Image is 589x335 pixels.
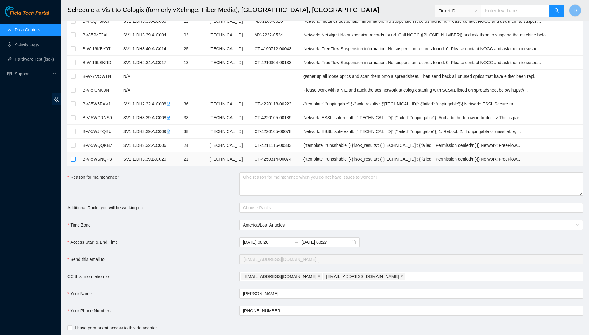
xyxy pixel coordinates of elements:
[251,42,300,56] td: CT-4190712-00043
[206,139,251,152] td: [TECHNICAL_ID]
[180,97,206,111] td: 36
[206,56,251,70] td: [TECHNICAL_ID]
[300,42,583,56] td: Network: FreeFlow Suspension information: No suspension records found. 0. Please contact NOCC and...
[120,152,180,166] td: SV1.1.DH3.39.B.C020
[7,72,12,76] span: read
[15,42,39,47] a: Activity Logs
[79,56,120,70] td: B-W-16LSKRD
[5,6,31,17] img: Akamai Technologies
[15,27,40,32] a: Data Centers
[206,42,251,56] td: [TECHNICAL_ID]
[251,28,300,42] td: MX-2232-0524
[79,111,120,125] td: B-V-5WCRNS0
[251,139,300,152] td: CT-4211115-00333
[15,57,54,62] a: Hardware Test (isok)
[67,254,109,264] label: Send this email to
[206,125,251,139] td: [TECHNICAL_ID]
[120,56,180,70] td: SV1.1.DH2.34.A.C017
[10,10,49,16] span: Field Tech Portal
[180,139,206,152] td: 24
[52,93,61,105] span: double-left
[323,273,405,280] span: rlagers@akamai.com
[300,70,583,83] td: gather up all loose optics and scan them onto a spreadsheet. Then send back all unused optics tha...
[294,240,299,245] span: swap-right
[251,152,300,166] td: CT-4250314-00074
[400,275,403,278] span: close
[251,56,300,70] td: CT-4210304-00133
[251,111,300,125] td: CT-4220105-00189
[239,306,583,316] input: Your Phone Number
[67,220,95,230] label: Time Zone
[244,256,316,263] span: [EMAIL_ADDRESS][DOMAIN_NAME]
[300,83,583,97] td: Please work with a NIE and audit the scs network at cologix starting with SCS01 listed on spreads...
[239,172,583,196] textarea: Reason for maintenance
[79,28,120,42] td: B-V-5R4TJXH
[180,42,206,56] td: 25
[406,273,407,280] input: CC this information to
[320,256,321,263] input: Send this email to
[120,139,180,152] td: SV1.1.DH2.32.A.C006
[166,102,171,106] span: lock
[206,97,251,111] td: [TECHNICAL_ID]
[302,239,350,246] input: End date
[243,220,579,230] span: America/Los_Angeles
[120,83,180,97] td: N/A
[120,28,180,42] td: SV1.1.DH3.39.A.C004
[79,139,120,152] td: B-V-5WQQKB7
[67,272,113,281] label: CC this information to
[79,125,120,139] td: B-V-5WJYQBU
[67,306,114,316] label: Your Phone Number
[180,14,206,28] td: 12
[241,256,319,263] span: crwelty@akamai.com
[120,70,180,83] td: N/A
[79,83,120,97] td: B-V-5ICM09N
[79,70,120,83] td: B-W-YVOWTN
[180,111,206,125] td: 38
[206,152,251,166] td: [TECHNICAL_ID]
[120,97,180,111] td: SV1.1.DH2.32.A.C008
[79,97,120,111] td: B-V-5W6PXV1
[79,14,120,28] td: B-V-5QY3RCI
[180,125,206,139] td: 38
[206,14,251,28] td: [TECHNICAL_ID]
[180,56,206,70] td: 18
[481,5,550,17] input: Enter text here...
[120,42,180,56] td: SV1.1.DH3.40.A.C014
[67,289,96,299] label: Your Name
[251,125,300,139] td: CT-4220105-00078
[251,14,300,28] td: MX-2208-0026
[300,14,583,28] td: Network: Metanet Suspension information: No suspension records found. 0. Please contact NOCC and ...
[79,42,120,56] td: B-W-16KBY0T
[120,125,180,139] td: SV1.1.DH3.39.A.C009
[5,11,49,19] a: Akamai TechnologiesField Tech Portal
[206,111,251,125] td: [TECHNICAL_ID]
[251,97,300,111] td: CT-4220118-00223
[300,28,583,42] td: Network: NetMgmt No suspension records found. Call NOCC (+1 617 444 3007) and ask them to suspend...
[300,56,583,70] td: Network: FreeFlow Suspension information: No suspension records found. 0. Please contact NOCC and...
[67,172,121,182] label: Reason for maintenance
[300,139,583,152] td: {"template":"unsshable" } {'isok_results': {'23.209.85.27': {'failed': 'Permission denied\n'}}} N...
[439,6,477,15] span: Ticket ID
[573,7,577,14] span: D
[180,28,206,42] td: 03
[244,273,316,280] span: [EMAIL_ADDRESS][DOMAIN_NAME]
[243,239,292,246] input: Access Start & End Time
[180,152,206,166] td: 21
[549,5,564,17] button: search
[120,111,180,125] td: SV1.1.DH3.39.A.C008
[120,14,180,28] td: SV1.1.DH3.39.A.C005
[166,116,171,120] span: lock
[67,203,147,213] label: Additional Racks you will be working on
[569,4,581,17] button: D
[300,152,583,166] td: {"template":"unsshable" } {'isok_results': {'23.209.82.88': {'failed': 'Permission denied\n'}}} N...
[79,152,120,166] td: B-V-5WSNQP3
[300,111,583,125] td: Network: ESSL isok-result: {"23.203.167.41":{"failed":"unpingable"}} And add the following to-do:...
[554,8,559,14] span: search
[294,240,299,245] span: to
[206,28,251,42] td: [TECHNICAL_ID]
[326,273,399,280] span: [EMAIL_ADDRESS][DOMAIN_NAME]
[241,273,322,280] span: dannyho022001@gmail.com
[300,97,583,111] td: {"template":"unpingable" } {'isok_results': {'23.67.78.39': {'failed': 'unpingable'}}} Network: E...
[166,129,171,134] span: lock
[239,289,583,299] input: Your Name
